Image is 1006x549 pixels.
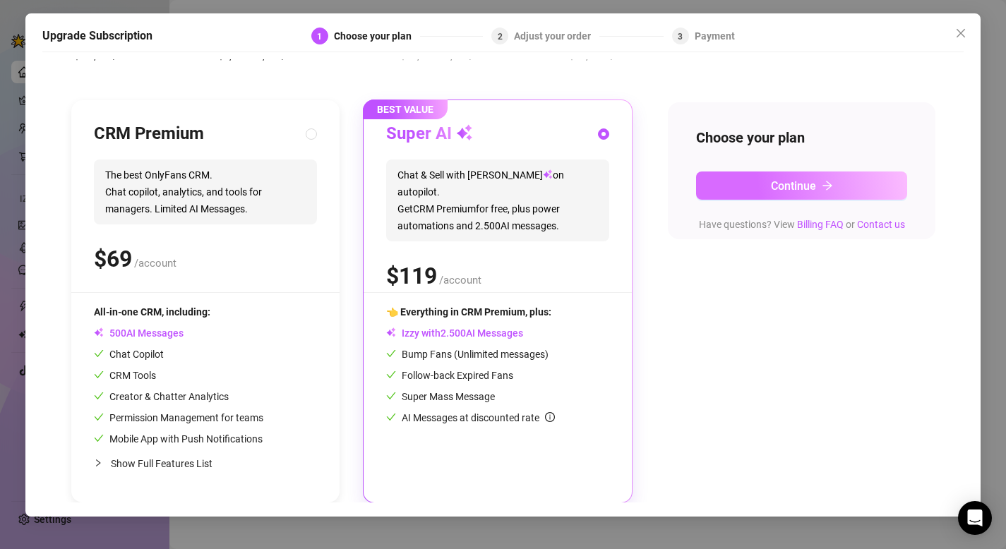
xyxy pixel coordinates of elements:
[386,123,473,145] h3: Super AI
[386,306,551,318] span: 👈 Everything in CRM Premium, plus:
[950,28,972,39] span: Close
[94,447,317,480] div: Show Full Features List
[94,246,132,272] span: $
[514,28,599,44] div: Adjust your order
[696,171,908,200] button: Continuearrow-right
[695,28,735,44] div: Payment
[94,433,263,445] span: Mobile App with Push Notifications
[386,327,523,339] span: Izzy with AI Messages
[386,263,437,289] span: $
[797,219,844,230] a: Billing FAQ
[696,128,908,147] h4: Choose your plan
[386,159,609,241] span: Chat & Sell with [PERSON_NAME] on autopilot. Get CRM Premium for free, plus power automations and...
[334,28,420,44] div: Choose your plan
[545,412,555,422] span: info-circle
[94,370,156,381] span: CRM Tools
[699,219,905,230] span: Have questions? View or
[386,412,396,422] span: check
[111,458,212,469] span: Show Full Features List
[386,349,396,358] span: check
[386,370,513,381] span: Follow-back Expired Fans
[439,274,481,286] span: /account
[42,28,152,44] h5: Upgrade Subscription
[94,349,104,358] span: check
[955,28,966,39] span: close
[386,349,549,360] span: Bump Fans (Unlimited messages)
[386,391,495,402] span: Super Mass Message
[386,391,396,401] span: check
[94,433,104,443] span: check
[771,179,816,193] span: Continue
[317,32,322,42] span: 1
[94,412,104,422] span: check
[386,370,396,380] span: check
[822,180,833,191] span: arrow-right
[94,306,210,318] span: All-in-one CRM, including:
[363,99,448,119] span: BEST VALUE
[94,159,317,224] span: The best OnlyFans CRM. Chat copilot, analytics, and tools for managers. Limited AI Messages.
[94,123,204,145] h3: CRM Premium
[950,22,972,44] button: Close
[94,391,229,402] span: Creator & Chatter Analytics
[402,412,555,423] span: AI Messages at discounted rate
[94,327,184,339] span: AI Messages
[958,501,992,535] div: Open Intercom Messenger
[94,459,102,467] span: collapsed
[94,412,263,423] span: Permission Management for teams
[678,32,683,42] span: 3
[94,370,104,380] span: check
[498,32,503,42] span: 2
[94,349,164,360] span: Chat Copilot
[134,257,176,270] span: /account
[94,391,104,401] span: check
[857,219,905,230] a: Contact us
